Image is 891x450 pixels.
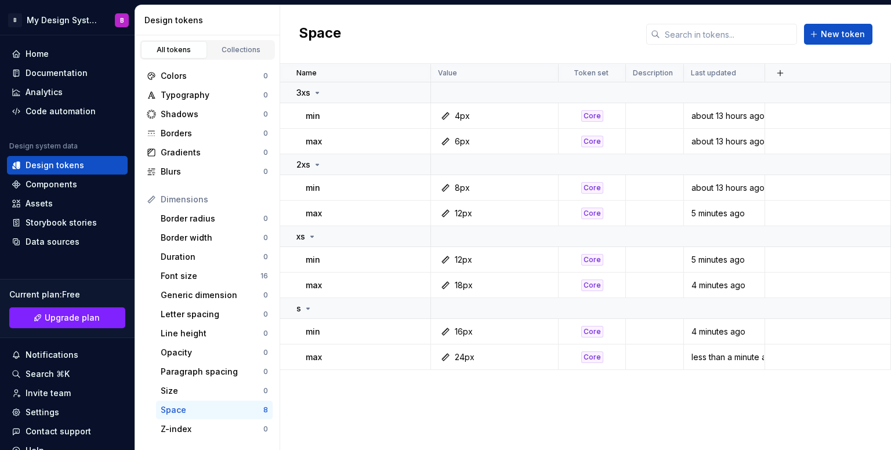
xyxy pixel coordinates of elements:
div: Assets [26,198,53,209]
div: 0 [263,367,268,376]
a: Home [7,45,128,63]
div: 0 [263,252,268,262]
div: Search ⌘K [26,368,70,380]
div: 8px [455,182,470,194]
p: max [306,208,322,219]
a: Shadows0 [142,105,273,124]
div: 0 [263,233,268,242]
h2: Space [299,24,341,45]
div: 5 minutes ago [684,254,764,266]
div: Contact support [26,426,91,437]
div: 0 [263,148,268,157]
div: 0 [263,110,268,119]
div: 18px [455,280,473,291]
div: 0 [263,424,268,434]
div: Shadows [161,108,263,120]
div: less than a minute ago [684,351,764,363]
div: 16 [260,271,268,281]
div: Code automation [26,106,96,117]
p: s [296,303,301,314]
div: Core [581,351,603,363]
p: Token set [574,68,609,78]
a: Line height0 [156,324,273,343]
p: max [306,136,322,147]
div: Generic dimension [161,289,263,301]
button: New token [804,24,872,45]
a: Border radius0 [156,209,273,228]
div: My Design System [27,14,101,26]
a: Invite team [7,384,128,402]
div: about 13 hours ago [684,110,764,122]
div: 0 [263,310,268,319]
div: All tokens [145,45,203,55]
div: Size [161,385,263,397]
div: 0 [263,291,268,300]
p: max [306,351,322,363]
a: Z-index0 [156,420,273,438]
a: Opacity0 [156,343,273,362]
p: min [306,254,320,266]
div: Gradients [161,147,263,158]
a: Analytics [7,83,128,101]
div: Core [581,326,603,338]
a: Gradients0 [142,143,273,162]
a: Data sources [7,233,128,251]
div: 12px [455,254,472,266]
a: Duration0 [156,248,273,266]
p: Value [438,68,457,78]
p: xs [296,231,305,242]
p: Last updated [691,68,736,78]
div: Components [26,179,77,190]
div: Letter spacing [161,309,263,320]
div: about 13 hours ago [684,136,764,147]
div: Home [26,48,49,60]
div: Analytics [26,86,63,98]
button: Notifications [7,346,128,364]
p: 2xs [296,159,310,170]
div: Opacity [161,347,263,358]
button: Contact support [7,422,128,441]
div: 0 [263,386,268,395]
div: Typography [161,89,263,101]
div: Colors [161,70,263,82]
div: Line height [161,328,263,339]
a: Letter spacing0 [156,305,273,324]
div: 8 [263,405,268,415]
div: Core [581,280,603,291]
div: Documentation [26,67,88,79]
p: Description [633,68,673,78]
div: Storybook stories [26,217,97,228]
div: Settings [26,407,59,418]
div: 24px [455,351,475,363]
div: Design tokens [144,14,275,26]
div: Borders [161,128,263,139]
span: New token [821,28,865,40]
a: Settings [7,403,128,422]
div: Font size [161,270,260,282]
button: Search ⌘K [7,365,128,383]
div: Core [581,110,603,122]
button: BMy Design SystemB [2,8,132,32]
span: Upgrade plan [45,312,100,324]
div: 6px [455,136,470,147]
div: 0 [263,129,268,138]
a: Space8 [156,401,273,419]
div: 0 [263,71,268,81]
a: Generic dimension0 [156,286,273,304]
a: Assets [7,194,128,213]
div: Core [581,208,603,219]
div: 0 [263,214,268,223]
div: Notifications [26,349,78,361]
div: Space [161,404,263,416]
p: Name [296,68,317,78]
div: B [8,13,22,27]
div: 0 [263,329,268,338]
div: Core [581,254,603,266]
p: 3xs [296,87,310,99]
div: Core [581,182,603,194]
div: Blurs [161,166,263,177]
a: Borders0 [142,124,273,143]
div: 0 [263,90,268,100]
a: Blurs0 [142,162,273,181]
div: Paragraph spacing [161,366,263,378]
